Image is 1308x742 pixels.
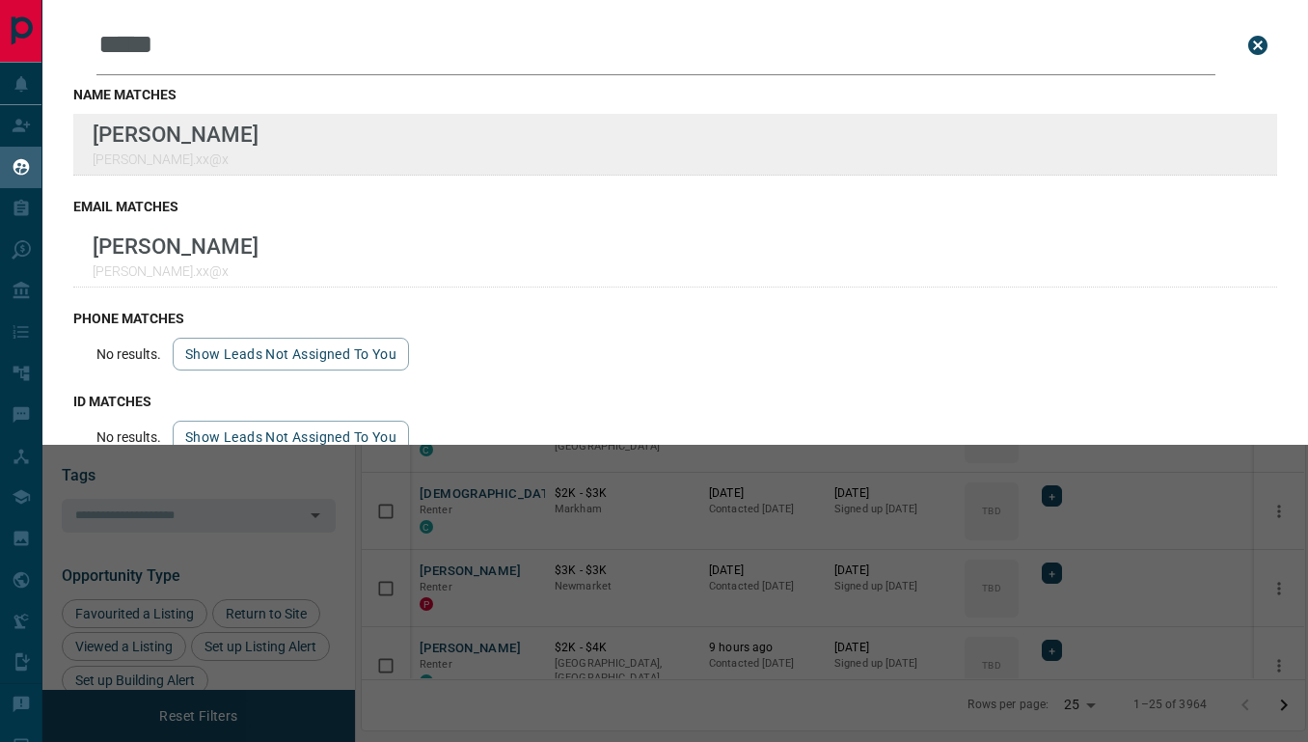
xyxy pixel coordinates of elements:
[93,263,259,279] p: [PERSON_NAME].xx@x
[73,199,1277,214] h3: email matches
[173,338,409,371] button: show leads not assigned to you
[93,234,259,259] p: [PERSON_NAME]
[73,394,1277,409] h3: id matches
[73,311,1277,326] h3: phone matches
[73,87,1277,102] h3: name matches
[96,429,161,445] p: No results.
[96,346,161,362] p: No results.
[173,421,409,453] button: show leads not assigned to you
[93,122,259,147] p: [PERSON_NAME]
[1239,26,1277,65] button: close search bar
[93,151,259,167] p: [PERSON_NAME].xx@x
